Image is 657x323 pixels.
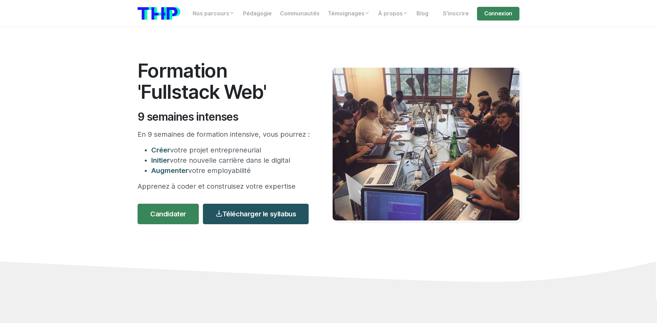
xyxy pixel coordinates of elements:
[138,60,312,102] h1: Formation 'Fullstack Web'
[151,165,312,176] li: votre employabilité
[151,146,170,154] span: Créer
[138,204,199,224] a: Candidater
[439,7,473,21] a: S'inscrire
[151,156,170,164] span: Initier
[138,129,312,139] p: En 9 semaines de formation intensive, vous pourrez :
[189,7,239,21] a: Nos parcours
[138,181,312,191] p: Apprenez à coder et construisez votre expertise
[151,145,312,155] li: votre projet entrepreneurial
[239,7,276,21] a: Pédagogie
[324,7,374,21] a: Témoignages
[138,110,312,123] h2: 9 semaines intenses
[203,204,309,224] a: Télécharger le syllabus
[412,7,433,21] a: Blog
[374,7,412,21] a: À propos
[477,7,519,21] a: Connexion
[151,166,188,175] span: Augmenter
[138,7,180,20] img: logo
[276,7,324,21] a: Communautés
[333,68,519,220] img: Travail
[151,155,312,165] li: votre nouvelle carrière dans le digital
